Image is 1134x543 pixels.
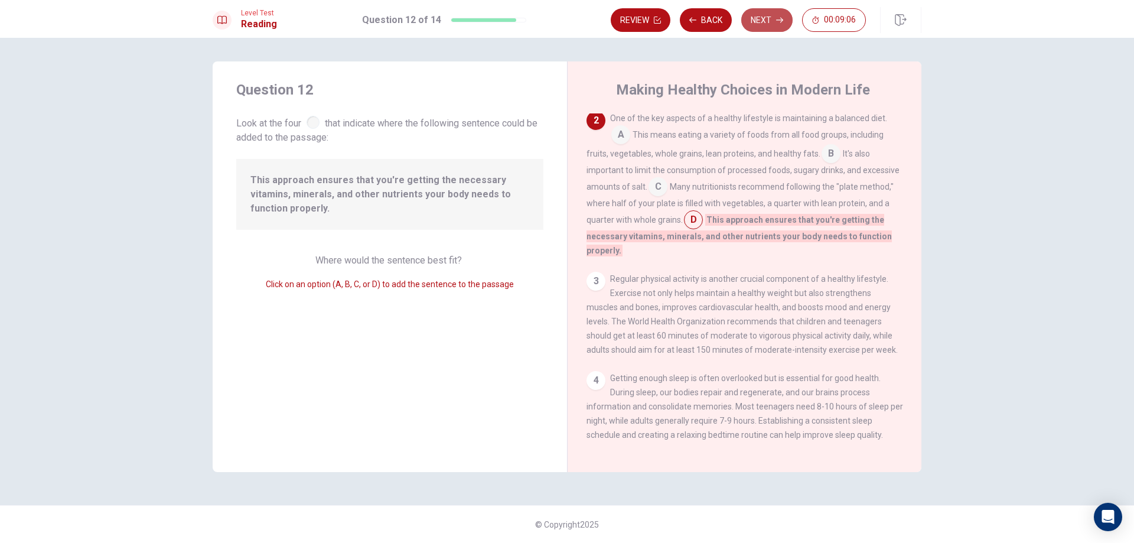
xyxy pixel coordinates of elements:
span: This approach ensures that you're getting the necessary vitamins, minerals, and other nutrients y... [586,214,892,256]
h1: Question 12 of 14 [362,13,441,27]
span: 00:09:06 [824,15,856,25]
div: 3 [586,272,605,291]
div: Open Intercom Messenger [1094,503,1122,531]
button: 00:09:06 [802,8,866,32]
h1: Reading [241,17,277,31]
span: C [649,177,667,196]
button: Next [741,8,793,32]
span: D [684,210,703,229]
div: 4 [586,371,605,390]
span: B [822,144,840,163]
span: A [611,125,630,144]
span: Where would the sentence best fit? [315,255,464,266]
span: Getting enough sleep is often overlooked but is essential for good health. During sleep, our bodi... [586,373,903,440]
span: This approach ensures that you're getting the necessary vitamins, minerals, and other nutrients y... [250,173,529,216]
span: One of the key aspects of a healthy lifestyle is maintaining a balanced diet. [610,113,887,123]
span: It's also important to limit the consumption of processed foods, sugary drinks, and excessive amo... [586,149,900,191]
h4: Making Healthy Choices in Modern Life [616,80,870,99]
span: Many nutritionists recommend following the "plate method," where half of your plate is filled wit... [586,182,894,225]
span: Level Test [241,9,277,17]
span: Regular physical activity is another crucial component of a healthy lifestyle. Exercise not only ... [586,274,898,355]
button: Review [611,8,670,32]
h4: Question 12 [236,80,543,99]
span: © Copyright 2025 [535,520,599,529]
span: Click on an option (A, B, C, or D) to add the sentence to the passage [266,279,514,289]
button: Back [680,8,732,32]
span: This means eating a variety of foods from all food groups, including fruits, vegetables, whole gr... [586,130,884,158]
div: 2 [586,111,605,130]
span: Look at the four that indicate where the following sentence could be added to the passage: [236,113,543,145]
